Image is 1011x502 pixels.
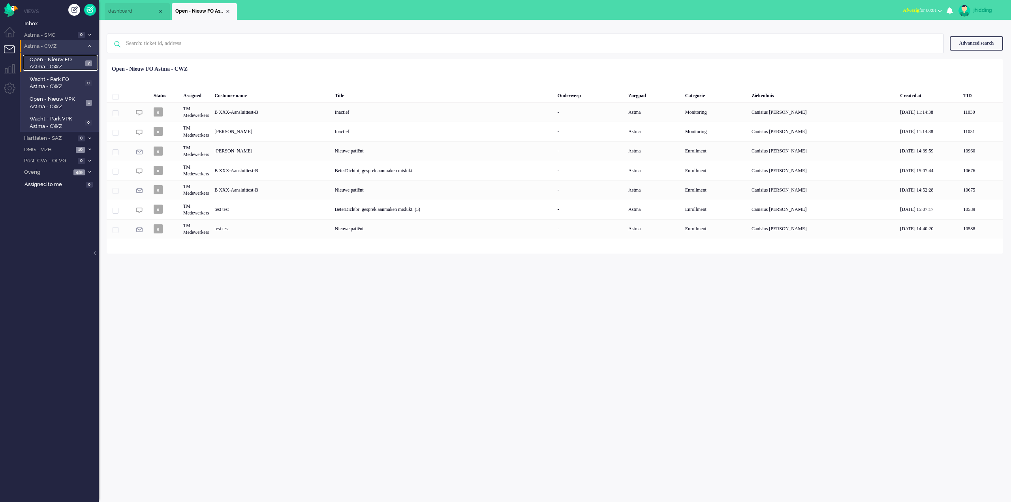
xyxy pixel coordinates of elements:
div: 11031 [960,122,1003,141]
span: Afwezig [903,8,919,13]
div: Monitoring [682,102,749,122]
li: Dashboard menu [4,27,22,45]
div: 10589 [960,200,1003,219]
a: Assigned to me 0 [23,180,99,188]
div: Created at [897,86,960,102]
span: for 00:01 [903,8,937,13]
li: Admin menu [4,83,22,100]
img: ic_chat_grey.svg [136,109,143,116]
li: Supervisor menu [4,64,22,82]
div: TM Medewerkers [180,102,212,122]
span: Overig [23,169,71,176]
div: TM Medewerkers [180,141,212,161]
a: Wacht - Park FO Astma - CWZ 0 [23,75,98,90]
div: jhidding [973,6,1003,14]
img: ic-search-icon.svg [107,34,128,55]
div: Enrollment [682,219,749,239]
span: Hartfalen - SAZ [23,135,75,142]
div: TM Medewerkers [180,161,212,180]
div: Nieuwe patiënt [332,219,555,239]
div: test test [212,219,332,239]
span: Astma - SMC [23,32,75,39]
a: jhidding [957,5,1003,17]
div: [DATE] 15:07:44 [897,161,960,180]
a: Quick Ticket [84,4,96,16]
span: 429 [73,169,85,175]
img: ic_chat_grey.svg [136,207,143,214]
div: 10676 [107,161,1003,180]
div: Astma [626,180,682,199]
div: [DATE] 14:40:20 [897,219,960,239]
img: ic_e-mail_grey.svg [136,187,143,194]
div: Canisius [PERSON_NAME] [749,102,897,122]
img: ic_chat_grey.svg [136,129,143,136]
span: o [154,224,163,233]
span: Open - Nieuw VPK Astma - CWZ [30,96,84,110]
div: Status [151,86,180,102]
div: Close tab [225,8,231,15]
div: [DATE] 11:14:38 [897,122,960,141]
div: [DATE] 15:07:17 [897,200,960,219]
div: [PERSON_NAME] [212,141,332,161]
div: 10588 [960,219,1003,239]
div: Enrollment [682,180,749,199]
div: B XXX-Aansluittest-B [212,161,332,180]
span: o [154,205,163,214]
li: Views [24,8,99,15]
div: Astma [626,122,682,141]
img: ic_e-mail_grey.svg [136,226,143,233]
div: [DATE] 11:14:38 [897,102,960,122]
div: Enrollment [682,200,749,219]
div: 10960 [107,141,1003,161]
span: o [154,185,163,194]
a: Open - Nieuw FO Astma - CWZ 7 [23,55,98,71]
div: - [555,200,626,219]
div: - [555,102,626,122]
span: 0 [85,80,92,86]
div: [DATE] 14:52:28 [897,180,960,199]
div: BeterDichtbij gesprek aanmaken mislukt. [332,161,555,180]
div: Enrollment [682,161,749,180]
span: 0 [78,135,85,141]
div: Canisius [PERSON_NAME] [749,200,897,219]
span: o [154,166,163,175]
div: Advanced search [950,36,1003,50]
span: 16 [76,147,85,153]
div: Inactief [332,102,555,122]
div: 11031 [107,122,1003,141]
a: Omnidesk [4,5,18,11]
div: Open - Nieuw FO Astma - CWZ [112,65,188,73]
div: Nieuwe patiënt [332,141,555,161]
input: Search: ticket id, address [120,34,933,53]
div: Astma [626,141,682,161]
span: Post-CVA - OLVG [23,157,75,165]
div: - [555,180,626,199]
div: Enrollment [682,141,749,161]
div: 10960 [960,141,1003,161]
div: 11030 [107,102,1003,122]
span: Wacht - Park VPK Astma - CWZ [30,115,83,130]
div: Customer name [212,86,332,102]
span: 0 [78,158,85,164]
div: TID [960,86,1003,102]
div: Canisius [PERSON_NAME] [749,219,897,239]
div: Close tab [158,8,164,15]
a: Inbox [23,19,99,28]
span: 0 [85,120,92,126]
div: [DATE] 14:39:59 [897,141,960,161]
div: test test [212,200,332,219]
img: avatar [958,5,970,17]
div: [PERSON_NAME] [212,122,332,141]
div: Zorgpad [626,86,682,102]
div: Onderwerp [555,86,626,102]
li: Dashboard [105,3,170,20]
a: Wacht - Park VPK Astma - CWZ 0 [23,114,98,130]
img: ic_e-mail_grey.svg [136,149,143,155]
div: Astma [626,161,682,180]
div: 10589 [107,200,1003,219]
div: Canisius [PERSON_NAME] [749,180,897,199]
div: Monitoring [682,122,749,141]
span: 0 [86,182,93,188]
div: 10588 [107,219,1003,239]
li: Tickets menu [4,45,22,63]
